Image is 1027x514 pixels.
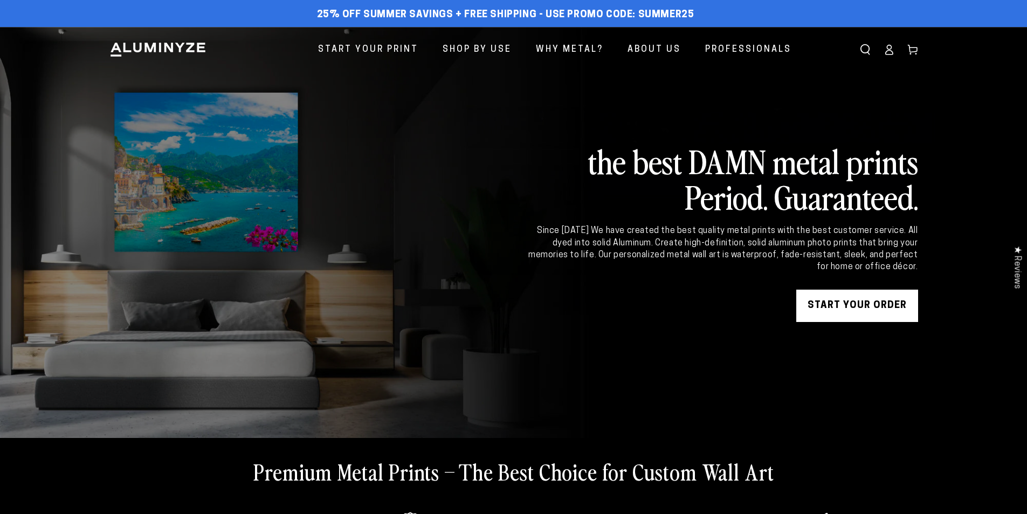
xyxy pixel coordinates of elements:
[796,290,918,322] a: START YOUR Order
[435,36,520,64] a: Shop By Use
[253,457,774,485] h2: Premium Metal Prints – The Best Choice for Custom Wall Art
[528,36,611,64] a: Why Metal?
[1007,237,1027,297] div: Click to open Judge.me floating reviews tab
[443,42,512,58] span: Shop By Use
[310,36,426,64] a: Start Your Print
[536,42,603,58] span: Why Metal?
[318,42,418,58] span: Start Your Print
[619,36,689,64] a: About Us
[697,36,799,64] a: Professionals
[317,9,694,21] span: 25% off Summer Savings + Free Shipping - Use Promo Code: SUMMER25
[853,38,877,61] summary: Search our site
[109,42,206,58] img: Aluminyze
[628,42,681,58] span: About Us
[705,42,791,58] span: Professionals
[527,225,918,273] div: Since [DATE] We have created the best quality metal prints with the best customer service. All dy...
[527,143,918,214] h2: the best DAMN metal prints Period. Guaranteed.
